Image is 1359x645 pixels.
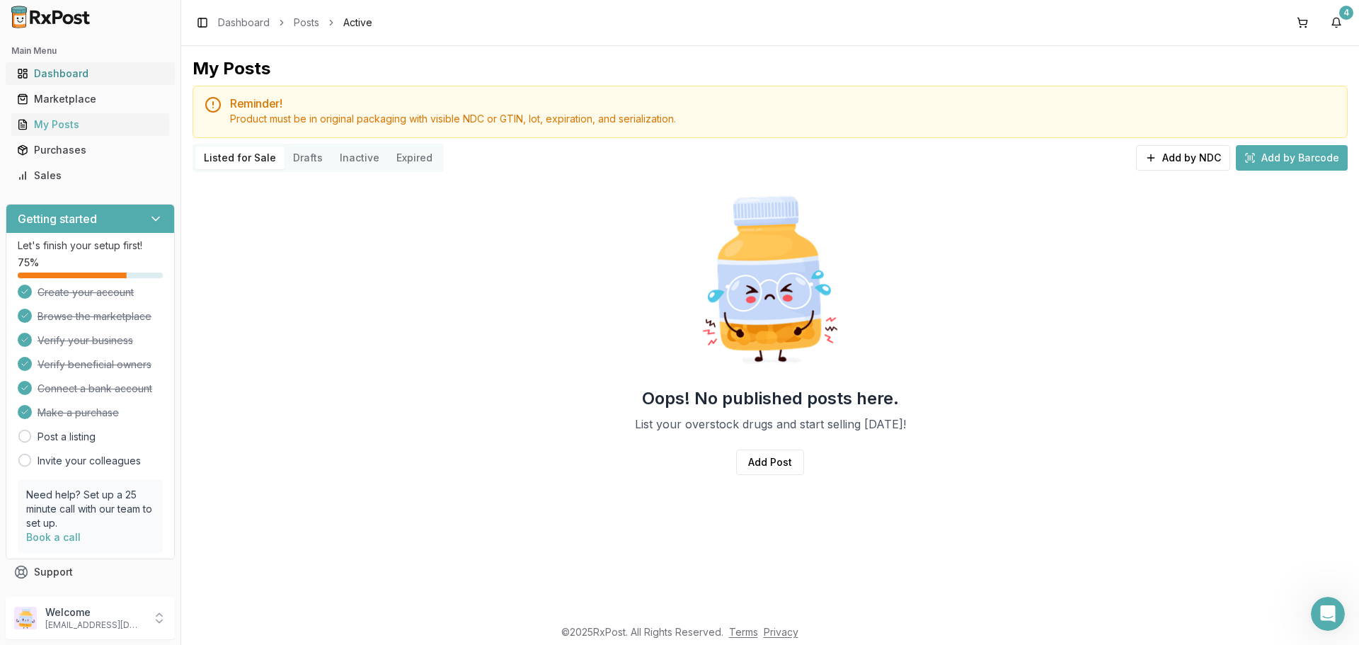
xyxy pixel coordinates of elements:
a: Add Post [736,450,804,475]
a: My Posts [11,112,169,137]
button: Expired [388,147,441,169]
button: Inactive [331,147,388,169]
div: My Posts [17,118,164,132]
a: Invite your colleagues [38,454,141,468]
button: Drafts [285,147,331,169]
span: Browse the marketplace [38,309,151,324]
a: Post a listing [38,430,96,444]
div: Marketplace [17,92,164,106]
button: My Posts [6,113,175,136]
span: Connect a bank account [38,382,152,396]
button: Listed for Sale [195,147,285,169]
div: Product must be in original packaging with visible NDC or GTIN, lot, expiration, and serialization. [230,112,1336,126]
a: Dashboard [11,61,169,86]
a: Purchases [11,137,169,163]
img: User avatar [14,607,37,629]
h3: Getting started [18,210,97,227]
button: Sales [6,164,175,187]
span: Verify your business [38,333,133,348]
button: Marketplace [6,88,175,110]
button: 4 [1325,11,1348,34]
a: Dashboard [218,16,270,30]
span: Feedback [34,590,82,605]
a: Terms [729,626,758,638]
nav: breadcrumb [218,16,372,30]
button: Purchases [6,139,175,161]
p: Welcome [45,605,144,620]
div: 4 [1339,6,1353,20]
button: Add by NDC [1136,145,1230,171]
img: Sad Pill Bottle [679,189,861,370]
a: Posts [294,16,319,30]
img: RxPost Logo [6,6,96,28]
div: My Posts [193,57,270,80]
button: Dashboard [6,62,175,85]
button: Add by Barcode [1236,145,1348,171]
span: Make a purchase [38,406,119,420]
a: Privacy [764,626,798,638]
p: Need help? Set up a 25 minute call with our team to set up. [26,488,154,530]
span: 75 % [18,256,39,270]
button: Feedback [6,585,175,610]
iframe: Intercom live chat [1311,597,1345,631]
p: Let's finish your setup first! [18,239,163,253]
h2: Main Menu [11,45,169,57]
div: Purchases [17,143,164,157]
h2: Oops! No published posts here. [642,387,899,410]
div: Dashboard [17,67,164,81]
h5: Reminder! [230,98,1336,109]
span: Active [343,16,372,30]
a: Book a call [26,531,81,543]
button: Support [6,559,175,585]
p: [EMAIL_ADDRESS][DOMAIN_NAME] [45,620,144,631]
a: Marketplace [11,86,169,112]
span: Create your account [38,285,134,299]
a: Sales [11,163,169,188]
span: Verify beneficial owners [38,358,151,372]
p: List your overstock drugs and start selling [DATE]! [635,416,906,433]
div: Sales [17,169,164,183]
